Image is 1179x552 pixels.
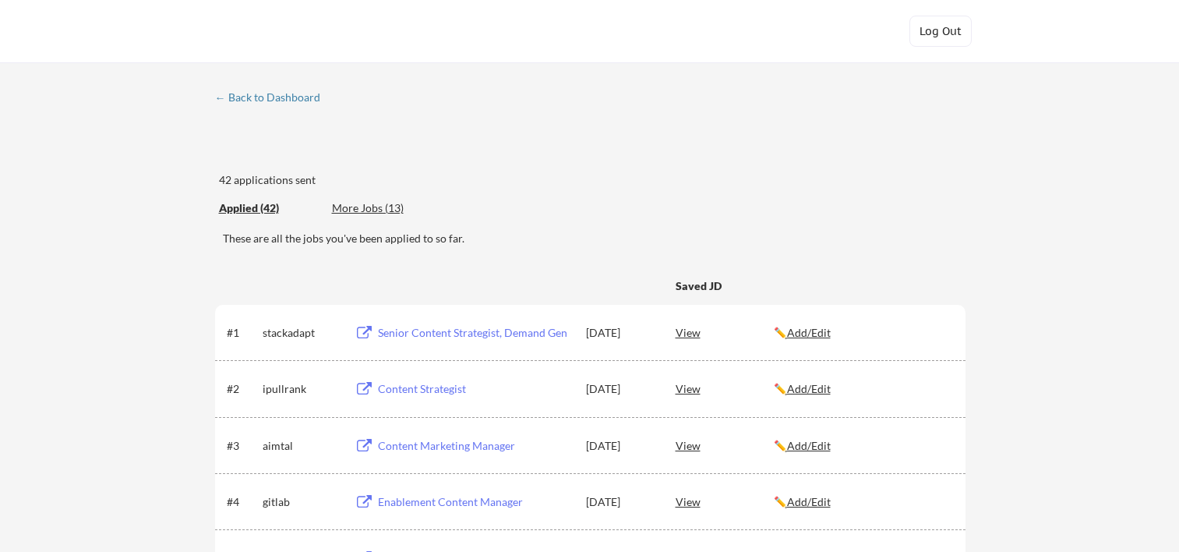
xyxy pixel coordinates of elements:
[263,325,341,341] div: stackadapt
[227,494,257,510] div: #4
[774,438,951,454] div: ✏️
[676,318,774,346] div: View
[263,381,341,397] div: ipullrank
[586,438,655,454] div: [DATE]
[219,200,320,216] div: Applied (42)
[378,494,571,510] div: Enablement Content Manager
[676,271,774,299] div: Saved JD
[215,91,332,107] a: ← Back to Dashboard
[774,325,951,341] div: ✏️
[676,487,774,515] div: View
[586,325,655,341] div: [DATE]
[787,495,831,508] u: Add/Edit
[332,200,447,217] div: These are job applications we think you'd be a good fit for, but couldn't apply you to automatica...
[332,200,447,216] div: More Jobs (13)
[227,438,257,454] div: #3
[909,16,972,47] button: Log Out
[378,325,571,341] div: Senior Content Strategist, Demand Gen
[263,438,341,454] div: aimtal
[223,231,965,246] div: These are all the jobs you've been applied to so far.
[774,381,951,397] div: ✏️
[676,374,774,402] div: View
[219,172,521,188] div: 42 applications sent
[219,200,320,217] div: These are all the jobs you've been applied to so far.
[774,494,951,510] div: ✏️
[227,381,257,397] div: #2
[215,92,332,103] div: ← Back to Dashboard
[787,439,831,452] u: Add/Edit
[227,325,257,341] div: #1
[787,382,831,395] u: Add/Edit
[586,494,655,510] div: [DATE]
[263,494,341,510] div: gitlab
[787,326,831,339] u: Add/Edit
[378,438,571,454] div: Content Marketing Manager
[378,381,571,397] div: Content Strategist
[676,431,774,459] div: View
[586,381,655,397] div: [DATE]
